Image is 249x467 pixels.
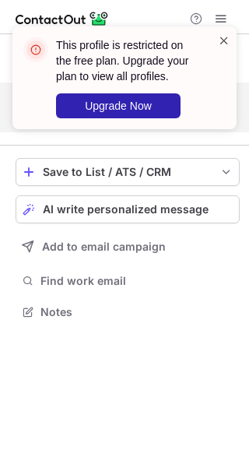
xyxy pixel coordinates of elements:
button: Add to email campaign [16,233,240,261]
button: Find work email [16,270,240,292]
img: error [23,37,48,62]
span: Add to email campaign [42,241,166,253]
header: This profile is restricted on the free plan. Upgrade your plan to view all profiles. [56,37,199,84]
button: save-profile-one-click [16,158,240,186]
span: Find work email [40,274,233,288]
span: Notes [40,305,233,319]
button: Upgrade Now [56,93,181,118]
span: Upgrade Now [85,100,152,112]
div: Save to List / ATS / CRM [43,166,212,178]
button: AI write personalized message [16,195,240,223]
span: AI write personalized message [43,203,209,216]
button: Notes [16,301,240,323]
img: ContactOut v5.3.10 [16,9,109,28]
